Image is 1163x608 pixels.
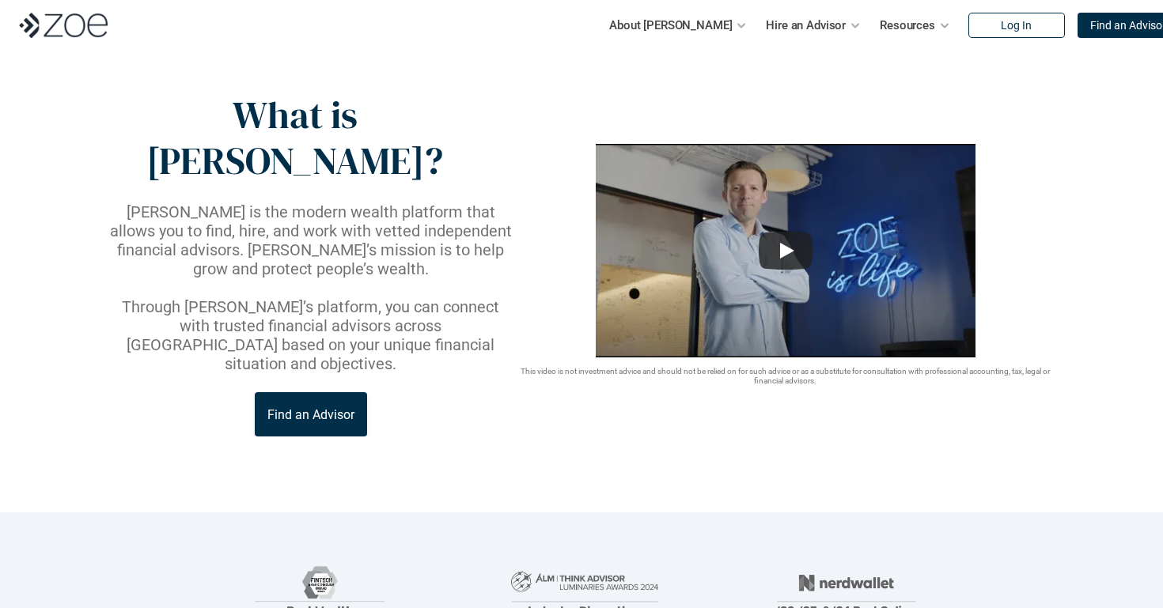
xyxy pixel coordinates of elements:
[880,13,935,37] p: Resources
[107,297,515,373] p: Through [PERSON_NAME]’s platform, you can connect with trusted financial advisors across [GEOGRAP...
[515,367,1056,386] p: This video is not investment advice and should not be relied on for such advice or as a substitut...
[596,144,975,357] img: sddefault.webp
[766,13,846,37] p: Hire an Advisor
[107,93,483,183] p: What is [PERSON_NAME]?
[759,232,813,270] button: Play
[255,392,367,436] a: Find an Advisor
[107,202,515,278] p: [PERSON_NAME] is the modern wealth platform that allows you to find, hire, and work with vetted i...
[267,407,354,422] p: Find an Advisor
[968,13,1065,38] a: Log In
[609,13,732,37] p: About [PERSON_NAME]
[1001,19,1032,32] p: Log In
